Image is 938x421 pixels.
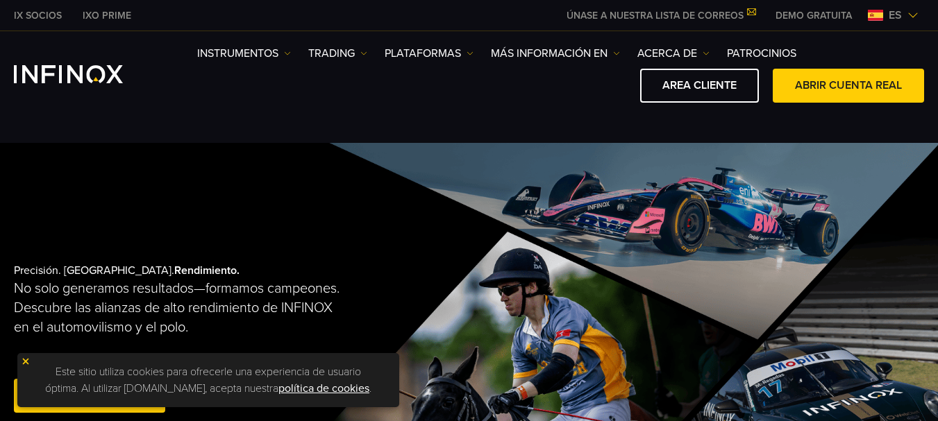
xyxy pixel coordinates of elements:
[14,65,156,83] a: INFINOX Logo
[640,69,759,103] a: AREA CLIENTE
[24,360,392,400] p: Este sitio utiliza cookies para ofrecerle una experiencia de usuario óptima. Al utilizar [DOMAIN_...
[14,279,342,337] p: No solo generamos resultados—formamos campeones. Descubre las alianzas de alto rendimiento de INF...
[491,45,620,62] a: Más información en
[637,45,710,62] a: ACERCA DE
[308,45,367,62] a: TRADING
[14,379,165,413] a: Abrir cuenta real
[385,45,474,62] a: PLATAFORMAS
[556,10,765,22] a: ÚNASE A NUESTRA LISTA DE CORREOS
[21,356,31,366] img: yellow close icon
[3,8,72,23] a: INFINOX
[278,381,369,395] a: política de cookies
[197,45,291,62] a: Instrumentos
[773,69,924,103] a: ABRIR CUENTA REAL
[174,264,240,277] strong: Rendimiento.
[883,7,907,24] span: es
[727,45,796,62] a: Patrocinios
[765,8,862,23] a: INFINOX MENU
[72,8,142,23] a: INFINOX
